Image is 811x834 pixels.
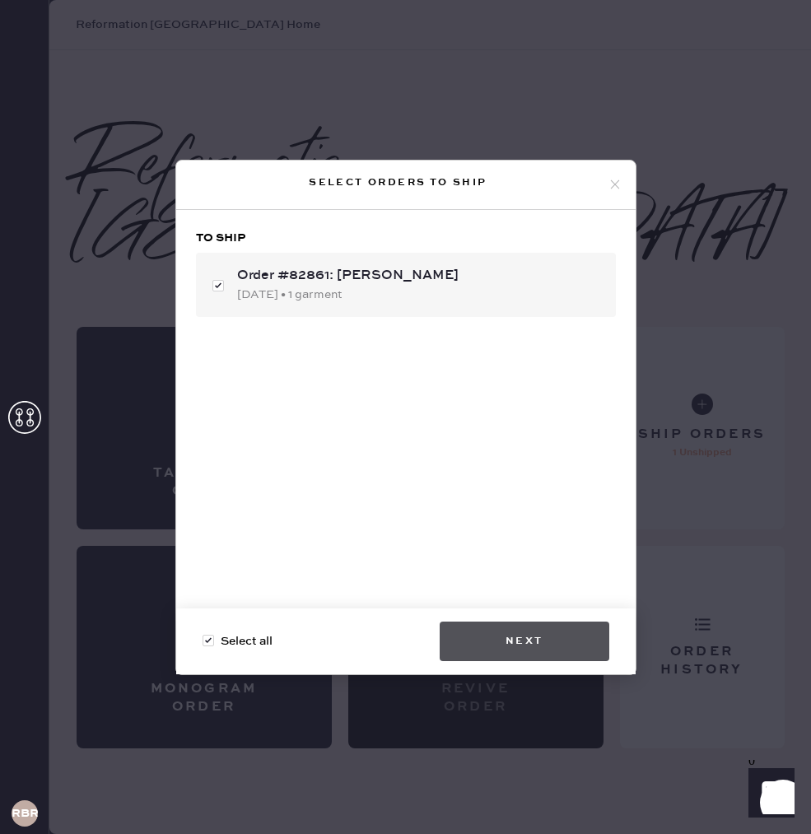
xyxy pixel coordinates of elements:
[237,286,603,304] div: [DATE] • 1 garment
[440,622,609,661] button: Next
[196,230,616,246] h3: To ship
[12,808,38,819] h3: RBRA
[733,760,804,831] iframe: Front Chat
[189,173,608,193] div: Select orders to ship
[237,266,603,286] div: Order #82861: [PERSON_NAME]
[221,632,273,650] span: Select all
